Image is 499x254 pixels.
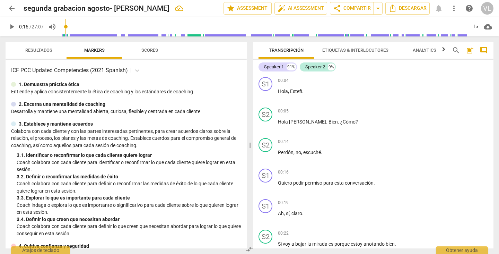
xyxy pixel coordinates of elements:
[283,241,291,247] span: voy
[29,24,44,29] span: / 27:07
[395,241,396,247] span: .
[288,88,290,94] span: ,
[19,81,79,88] p: 1. Demuestra práctica ética
[17,152,241,159] div: 3. 1. Identificar o reconfirmar lo que cada cliente quiere lograr
[469,21,482,32] div: 1x
[326,119,329,125] span: .
[17,180,241,194] p: Coach colabora con cada cliente para definir o reconfirmar las medidas de éxito de lo que cada cl...
[338,119,340,125] span: .
[334,241,351,247] span: porque
[466,46,474,54] span: post_add
[17,173,241,180] div: 3. 2. Definir o reconfirmar las medidas de éxito
[289,119,326,125] span: [PERSON_NAME]
[19,120,93,128] p: 3. Establece y mantiene acuerdos
[141,48,158,53] span: Scores
[321,150,322,155] span: .
[259,108,272,121] div: Cambiar un interlocutor
[278,139,289,145] span: 00:14
[19,243,89,250] p: 4. Cultiva confianza y seguridad
[278,180,293,186] span: Quiero
[6,20,18,33] button: Reproducir
[287,63,296,70] div: 91%
[17,216,241,223] div: 3. 4. Definir lo que creen que necesitan abordar
[328,63,335,70] div: 9%
[450,45,462,56] button: Buscar
[351,241,364,247] span: estoy
[330,2,374,15] button: Compartir
[224,2,272,15] button: Assessment
[305,180,323,186] span: permiso
[296,150,301,155] span: no
[278,241,283,247] span: Si
[452,46,460,54] span: search
[305,63,325,70] div: Speaker 2
[19,24,28,29] span: 0:16
[295,241,307,247] span: bajar
[334,180,345,186] span: esta
[307,241,312,247] span: la
[227,4,235,12] span: star
[388,4,427,12] span: Descargar
[264,63,284,70] div: Speaker 1
[278,200,289,206] span: 00:19
[278,150,294,155] span: Perdón
[291,211,302,216] span: claro
[302,211,304,216] span: .
[269,48,304,53] span: Transcripción
[294,150,296,155] span: ,
[17,194,241,202] div: 3. 3. Explorar lo que es importante para cada cliente
[329,241,334,247] span: es
[278,230,289,236] span: 00:22
[278,169,289,175] span: 00:16
[227,4,269,12] span: Assessment
[345,180,374,186] span: conversación
[413,48,436,53] span: Analytics
[17,159,241,173] p: Coach colabora con cada cliente para identificar o reconfirmar lo que cada cliente quiere lograr ...
[17,223,241,237] p: Coach colabora con cada cliente para definir lo que creen que necesitan abordar para lograr lo qu...
[463,2,475,15] a: Obtener ayuda
[291,241,295,247] span: a
[374,4,382,12] span: arrow_drop_down
[450,4,458,12] span: more_vert
[436,246,488,254] div: Obtener ayuda
[303,150,321,155] span: escuché
[11,108,241,115] p: Desarrolla y mantiene una mentalidad abierta, curiosa, flexible y centrada en cada cliente
[278,211,284,216] span: Ah
[329,119,338,125] span: Bien
[48,23,56,31] span: volume_up
[274,2,327,15] button: AI Assessment
[259,230,272,244] div: Cambiar un interlocutor
[301,150,303,155] span: ,
[323,180,334,186] span: para
[11,246,70,254] div: Atajos de teclado
[293,180,305,186] span: pedir
[286,211,289,216] span: sí
[333,4,341,12] span: share
[19,101,105,108] p: 2. Encarna una mentalidad de coaching
[175,4,183,12] div: All changes saved
[24,4,169,13] h2: segunda grabacion agosto- [PERSON_NAME]
[356,119,358,125] span: ?
[259,138,272,152] div: Cambiar un interlocutor
[8,23,16,31] span: play_arrow
[302,88,304,94] span: .
[259,169,272,183] div: Cambiar un interlocutor
[278,78,289,84] span: 00:04
[25,48,52,53] span: Resultados
[245,245,254,253] span: compare_arrows
[481,2,493,15] button: VL
[8,4,16,12] span: arrow_back
[465,4,473,12] span: help
[11,88,241,95] p: Entiende y aplica consistentemente la ética de coaching y los estándares de coaching
[385,2,430,15] button: Descargar
[46,20,59,33] button: Volume
[290,88,302,94] span: Estefi
[386,241,395,247] span: bien
[289,211,291,216] span: ,
[364,241,386,247] span: anotando
[284,211,286,216] span: ,
[278,108,289,114] span: 00:05
[333,4,371,12] span: Compartir
[374,2,383,15] button: Sharing summary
